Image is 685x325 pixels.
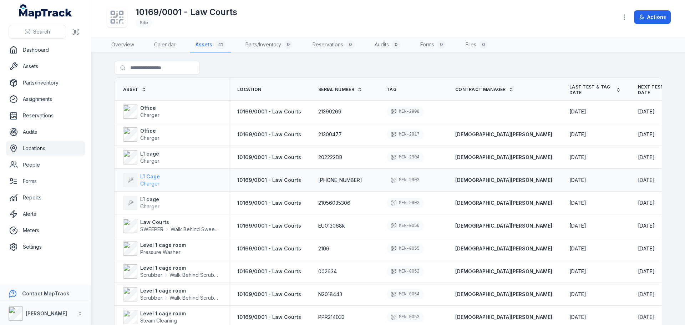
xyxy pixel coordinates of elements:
time: 4/10/2026, 12:00:00 AM [638,131,655,138]
div: MEN-2908 [387,107,424,117]
span: [DATE] [638,245,655,252]
span: Serial Number [318,87,354,92]
a: Level 1 cage roomScrubberWalk Behind Scrubber [123,264,220,279]
strong: [DEMOGRAPHIC_DATA][PERSON_NAME] [455,314,552,321]
span: 10169/0001 - Law Courts [237,177,301,183]
time: 4/10/2026, 12:00:00 AM [638,291,655,298]
a: Reservations [6,108,85,123]
div: MEN-0052 [387,266,424,276]
span: Asset [123,87,138,92]
div: MEN-0053 [387,312,424,322]
span: [DATE] [638,268,655,274]
a: Alerts [6,207,85,221]
span: 10169/0001 - Law Courts [237,245,301,252]
span: 21300477 [318,131,342,138]
span: [DATE] [638,291,655,297]
a: People [6,158,85,172]
a: 10169/0001 - Law Courts [237,314,301,321]
span: Steam Cleaning [140,318,177,324]
div: 41 [215,40,225,49]
strong: L1 cage [140,150,159,157]
span: Walk Behind Scrubber [169,294,220,301]
span: [DATE] [569,314,586,320]
a: Level 1 cage roomScrubberWalk Behind Scrubber [123,287,220,301]
strong: Level 1 cage room [140,310,186,317]
a: 10169/0001 - Law Courts [237,108,301,115]
a: Locations [6,141,85,156]
strong: Contact MapTrack [22,290,69,296]
a: [DEMOGRAPHIC_DATA][PERSON_NAME] [455,131,552,138]
time: 4/10/2026, 12:00:00 AM [638,314,655,321]
a: [DEMOGRAPHIC_DATA][PERSON_NAME] [455,177,552,184]
span: [DATE] [569,177,586,183]
a: OfficeCharger [123,127,159,142]
span: [DATE] [569,200,586,206]
a: Forms0 [415,37,451,52]
time: 4/11/25, 12:25:00 AM [569,268,586,275]
a: Dashboard [6,43,85,57]
span: [DATE] [638,177,655,183]
time: 10/10/2025, 12:00:00 AM [569,177,586,184]
time: 10/10/2025, 12:00:00 AM [569,131,586,138]
div: MEN-0055 [387,244,424,254]
span: Charger [140,112,159,118]
div: MEN-2902 [387,198,424,208]
a: [DEMOGRAPHIC_DATA][PERSON_NAME] [455,291,552,298]
strong: [DEMOGRAPHIC_DATA][PERSON_NAME] [455,222,552,229]
span: Search [33,28,50,35]
span: [DATE] [638,314,655,320]
div: MEN-2903 [387,175,424,185]
a: Overview [106,37,140,52]
span: 10169/0001 - Law Courts [237,291,301,297]
strong: Level 1 cage room [140,242,186,249]
a: 10169/0001 - Law Courts [237,245,301,252]
time: 10/10/2025, 12:00:00 AM [569,314,586,321]
span: Charger [140,158,159,164]
time: 10/10/2025, 12:00:00 AM [569,154,586,161]
time: 4/10/2026, 12:00:00 AM [638,222,655,229]
strong: L1 Cage [140,173,160,180]
a: [DEMOGRAPHIC_DATA][PERSON_NAME] [455,199,552,207]
div: 0 [479,40,488,49]
span: [DATE] [569,131,586,137]
strong: Office [140,127,159,134]
a: Calendar [148,37,181,52]
span: [DATE] [638,154,655,160]
a: [DEMOGRAPHIC_DATA][PERSON_NAME] [455,268,552,275]
time: 10/10/2025, 12:00:00 AM [569,199,586,207]
span: [DATE] [569,268,586,274]
a: Audits0 [369,37,406,52]
a: 10169/0001 - Law Courts [237,291,301,298]
span: [DATE] [569,108,586,115]
time: 10/10/2025, 12:00:00 AM [569,108,586,115]
span: 10169/0001 - Law Courts [237,131,301,137]
span: Next test & tag date [638,84,681,96]
div: MEN-2917 [387,130,424,139]
span: [DATE] [638,200,655,206]
a: Settings [6,240,85,254]
h1: 10169/0001 - Law Courts [136,6,237,18]
div: Site [136,18,152,28]
a: Assets41 [190,37,231,52]
span: [DATE] [638,223,655,229]
span: 10169/0001 - Law Courts [237,314,301,320]
span: 10169/0001 - Law Courts [237,200,301,206]
span: [DATE] [569,245,586,252]
a: Reports [6,191,85,205]
a: Parts/Inventory [6,76,85,90]
span: EU013068k [318,222,345,229]
button: Actions [634,10,671,24]
span: 002634 [318,268,337,275]
time: 10/10/2025, 12:00:00 AM [569,222,586,229]
strong: Law Courts [140,219,220,226]
a: Forms [6,174,85,188]
a: Level 1 cage roomPressure Washer [123,242,186,256]
span: Walk Behind Sweeper [171,226,220,233]
a: Assets [6,59,85,73]
a: [DEMOGRAPHIC_DATA][PERSON_NAME] [455,154,552,161]
a: Reservations0 [307,37,360,52]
